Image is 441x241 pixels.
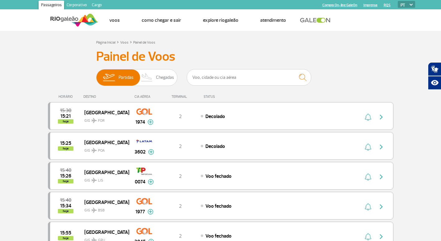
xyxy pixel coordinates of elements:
[428,62,441,76] button: Abrir tradutor de língua de sinais.
[84,204,124,213] span: GIG
[322,3,357,7] a: Compra On-line GaleOn
[205,203,232,209] span: Voo fechado
[99,69,119,86] img: slider-embarque
[260,17,286,23] a: Atendimento
[135,208,145,215] span: 1977
[148,179,154,185] img: mais-info-painel-voo.svg
[89,1,104,11] a: Cargo
[205,143,225,149] span: Decolado
[60,141,71,145] span: 2025-08-28 15:25:00
[84,198,124,206] span: [GEOGRAPHIC_DATA]
[60,231,71,235] span: 2025-08-28 15:55:00
[148,149,154,155] img: mais-info-painel-voo.svg
[120,40,129,45] a: Voos
[58,209,73,213] span: hoje
[179,203,182,209] span: 2
[60,198,71,202] span: 2025-08-28 15:40:00
[428,62,441,90] div: Plugin de acessibilidade da Hand Talk.
[179,233,182,239] span: 2
[187,69,311,86] input: Voo, cidade ou cia aérea
[58,119,73,124] span: hoje
[98,118,105,124] span: FOR
[205,173,232,179] span: Voo fechado
[98,208,105,213] span: BSB
[98,148,105,154] span: POA
[138,69,156,86] img: slider-desembarque
[135,118,145,126] span: 1974
[179,113,182,120] span: 2
[365,233,371,240] img: sino-painel-voo.svg
[203,17,238,23] a: Explore RIOgaleão
[109,17,120,23] a: Voos
[133,40,155,45] a: Painel de Voos
[91,148,97,153] img: destiny_airplane.svg
[39,1,64,11] a: Passageiros
[129,95,160,99] div: CIA AÉREA
[60,168,71,172] span: 2025-08-28 15:40:00
[84,168,124,176] span: [GEOGRAPHIC_DATA]
[84,115,124,124] span: GIG
[205,113,225,120] span: Decolado
[119,69,134,86] span: Partidas
[200,95,251,99] div: STATUS
[365,143,371,151] img: sino-painel-voo.svg
[365,173,371,181] img: sino-painel-voo.svg
[60,114,71,118] span: 2025-08-28 15:21:00
[156,69,174,86] span: Chegadas
[60,204,71,208] span: 2025-08-28 15:34:00
[50,95,84,99] div: HORÁRIO
[58,236,73,240] span: hoje
[364,3,378,7] a: Imprensa
[160,95,200,99] div: TERMINAL
[60,108,71,113] span: 2025-08-28 15:30:00
[135,178,145,186] span: 0074
[130,38,132,45] a: >
[384,3,391,7] a: RQS
[205,233,232,239] span: Voo fechado
[84,108,124,116] span: [GEOGRAPHIC_DATA]
[365,203,371,210] img: sino-painel-voo.svg
[378,233,385,240] img: seta-direita-painel-voo.svg
[84,138,124,146] span: [GEOGRAPHIC_DATA]
[179,173,182,179] span: 2
[378,113,385,121] img: seta-direita-painel-voo.svg
[148,119,153,125] img: mais-info-painel-voo.svg
[83,95,129,99] div: DESTINO
[428,76,441,90] button: Abrir recursos assistivos.
[378,143,385,151] img: seta-direita-painel-voo.svg
[98,178,103,183] span: LIS
[142,17,181,23] a: Como chegar e sair
[91,208,97,213] img: destiny_airplane.svg
[117,38,119,45] a: >
[58,146,73,151] span: hoje
[91,118,97,123] img: destiny_airplane.svg
[365,113,371,121] img: sino-painel-voo.svg
[84,144,124,154] span: GIG
[179,143,182,149] span: 2
[96,49,345,64] h3: Painel de Voos
[91,178,97,183] img: destiny_airplane.svg
[58,179,73,183] span: hoje
[148,209,153,215] img: mais-info-painel-voo.svg
[96,40,115,45] a: Página Inicial
[64,1,89,11] a: Corporativo
[84,228,124,236] span: [GEOGRAPHIC_DATA]
[134,148,146,156] span: 3602
[378,203,385,210] img: seta-direita-painel-voo.svg
[378,173,385,181] img: seta-direita-painel-voo.svg
[84,174,124,183] span: GIG
[60,174,71,178] span: 2025-08-28 15:26:00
